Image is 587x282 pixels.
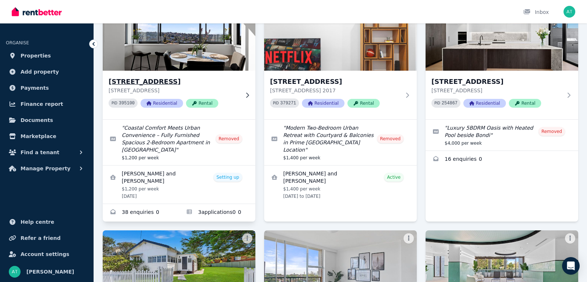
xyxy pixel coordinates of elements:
[426,151,578,168] a: Enquiries for 49 Bourke Street, Queens Park
[21,116,53,125] span: Documents
[431,77,562,87] h3: [STREET_ADDRESS]
[270,77,401,87] h3: [STREET_ADDRESS]
[264,166,417,204] a: View details for Norapat Kornsri and Nisal Arya Liyanage
[26,267,74,276] span: [PERSON_NAME]
[21,218,54,226] span: Help centre
[264,0,417,119] a: 13 Tung Hop St, Waterloo[STREET_ADDRESS][STREET_ADDRESS] 2017PID 379271ResidentialRental
[6,64,88,79] a: Add property
[6,215,88,229] a: Help centre
[273,101,279,105] small: PID
[103,204,179,222] a: Enquiries for 9/53-55 Coogee Bay Rd, Randwick
[347,99,380,108] span: Rental
[9,266,21,278] img: Alexander Tran
[21,132,56,141] span: Marketplace
[103,0,255,119] a: 9/53-55 Coogee Bay Rd, Randwick[STREET_ADDRESS][STREET_ADDRESS]PID 395100ResidentialRental
[21,100,63,108] span: Finance report
[21,84,49,92] span: Payments
[6,129,88,144] a: Marketplace
[21,234,61,242] span: Refer a friend
[242,233,252,244] button: More options
[426,0,578,71] img: 49 Bourke Street, Queens Park
[442,101,457,106] code: 254867
[562,257,580,275] div: Open Intercom Messenger
[6,81,88,95] a: Payments
[302,99,344,108] span: Residential
[434,101,440,105] small: PID
[21,67,59,76] span: Add property
[264,120,417,165] a: Edit listing: Modern Two-Bedroom Urban Retreat with Courtyard & Balconies in Prime Sydney Location
[12,6,62,17] img: RentBetter
[103,166,255,204] a: View details for Anne Van Dalen and Michiel Van Arkel
[523,8,549,16] div: Inbox
[431,87,562,94] p: [STREET_ADDRESS]
[404,233,414,244] button: More options
[103,120,255,165] a: Edit listing: Coastal Comfort Meets Urban Convenience – Fully Furnished Spacious 2-Bedroom Apartm...
[141,99,183,108] span: Residential
[21,148,59,157] span: Find a tenant
[21,250,69,259] span: Account settings
[564,6,575,18] img: Alexander Tran
[6,161,88,176] button: Manage Property
[112,101,117,105] small: PID
[565,233,575,244] button: More options
[109,77,239,87] h3: [STREET_ADDRESS]
[21,51,51,60] span: Properties
[426,120,578,151] a: Edit listing: Luxury 5BDRM Oasis with Heated Pool beside Bondi
[6,113,88,127] a: Documents
[6,40,29,45] span: ORGANISE
[6,247,88,261] a: Account settings
[6,97,88,111] a: Finance report
[509,99,541,108] span: Rental
[463,99,506,108] span: Residential
[186,99,218,108] span: Rental
[21,164,70,173] span: Manage Property
[264,0,417,71] img: 13 Tung Hop St, Waterloo
[270,87,401,94] p: [STREET_ADDRESS] 2017
[6,48,88,63] a: Properties
[179,204,255,222] a: Applications for 9/53-55 Coogee Bay Rd, Randwick
[426,0,578,119] a: 49 Bourke Street, Queens Park[STREET_ADDRESS][STREET_ADDRESS]PID 254867ResidentialRental
[280,101,296,106] code: 379271
[109,87,239,94] p: [STREET_ADDRESS]
[6,231,88,245] a: Refer a friend
[6,145,88,160] button: Find a tenant
[119,101,135,106] code: 395100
